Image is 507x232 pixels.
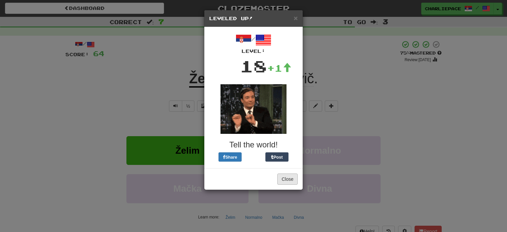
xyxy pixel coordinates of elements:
[209,140,298,149] h3: Tell the world!
[219,152,242,162] button: Share
[294,14,298,22] span: ×
[220,84,287,134] img: fallon-a20d7af9049159056f982dd0e4b796b9edb7b1d2ba2b0a6725921925e8bac842.gif
[277,174,298,185] button: Close
[209,32,298,55] div: /
[242,152,265,162] iframe: X Post Button
[209,15,298,22] h5: Leveled Up!
[265,152,288,162] button: Post
[240,55,267,78] div: 18
[294,15,298,21] button: Close
[267,61,291,75] div: +1
[209,48,298,55] div: Level:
